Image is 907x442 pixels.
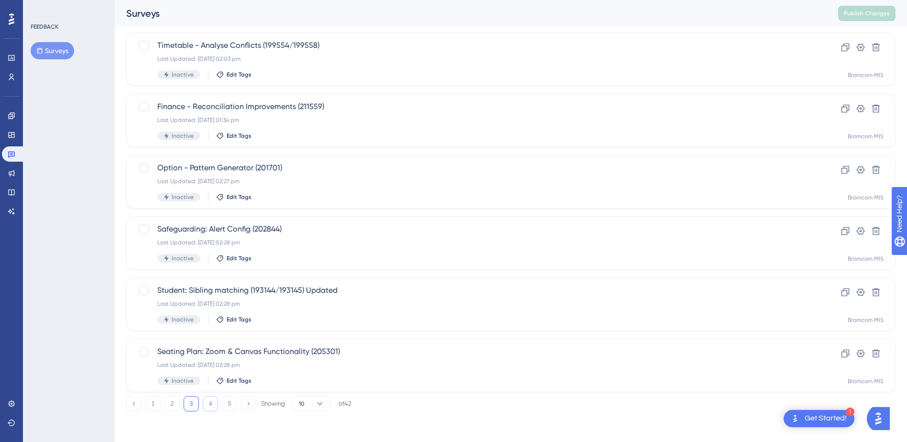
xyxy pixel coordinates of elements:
[31,23,58,31] div: FEEDBACK
[867,404,896,433] iframe: UserGuiding AI Assistant Launcher
[31,42,74,59] button: Surveys
[848,255,884,263] div: Bromcom MIS
[838,6,896,21] button: Publish Changes
[848,71,884,79] div: Bromcom MIS
[293,396,331,411] button: 10
[216,316,251,323] button: Edit Tags
[184,396,199,411] button: 3
[227,316,251,323] span: Edit Tags
[844,10,890,17] span: Publish Changes
[164,396,180,411] button: 2
[261,399,285,408] div: Showing
[172,316,194,323] span: Inactive
[846,408,854,416] div: 1
[216,193,251,201] button: Edit Tags
[216,254,251,262] button: Edit Tags
[784,410,854,427] div: Open Get Started! checklist, remaining modules: 1
[848,194,884,201] div: Bromcom MIS
[227,193,251,201] span: Edit Tags
[848,133,884,140] div: Bromcom MIS
[216,71,251,78] button: Edit Tags
[203,396,218,411] button: 4
[848,377,884,385] div: Bromcom MIS
[157,300,788,308] div: Last Updated: [DATE] 02:28 pm
[227,377,251,385] span: Edit Tags
[157,40,788,51] span: Timetable - Analyse Conflicts (199554/199558)
[145,396,161,411] button: 1
[227,132,251,140] span: Edit Tags
[805,413,847,424] div: Get Started!
[172,193,194,201] span: Inactive
[227,254,251,262] span: Edit Tags
[157,101,788,112] span: Finance - Reconciliation Improvements (211559)
[848,316,884,324] div: Bromcom MIS
[157,162,788,174] span: Option - Pattern Generator (201701)
[22,2,60,14] span: Need Help?
[789,413,801,424] img: launcher-image-alternative-text
[157,223,788,235] span: Safeguarding: Alert Config (202844)
[157,116,788,124] div: Last Updated: [DATE] 01:34 pm
[222,396,237,411] button: 5
[172,377,194,385] span: Inactive
[216,132,251,140] button: Edit Tags
[157,239,788,246] div: Last Updated: [DATE] 02:28 pm
[157,55,788,63] div: Last Updated: [DATE] 02:03 pm
[157,361,788,369] div: Last Updated: [DATE] 02:28 pm
[157,285,788,296] span: Student: Sibling matching (193144/193145) Updated
[172,254,194,262] span: Inactive
[126,7,814,20] div: Surveys
[172,132,194,140] span: Inactive
[157,177,788,185] div: Last Updated: [DATE] 02:27 pm
[216,377,251,385] button: Edit Tags
[157,346,788,357] span: Seating Plan: Zoom & Canvas Functionality (205301)
[227,71,251,78] span: Edit Tags
[339,399,351,408] div: of 42
[299,400,305,408] span: 10
[172,71,194,78] span: Inactive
